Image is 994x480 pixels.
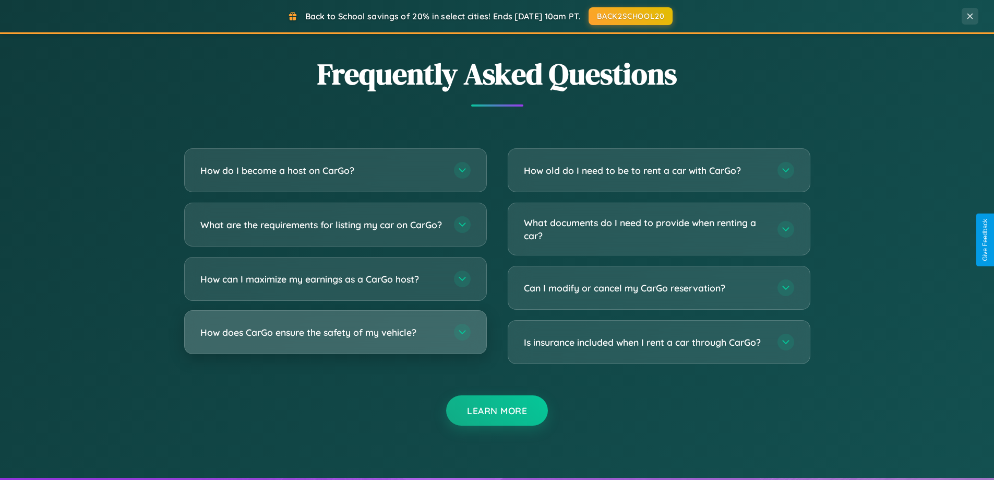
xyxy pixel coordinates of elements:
[305,11,581,21] span: Back to School savings of 20% in select cities! Ends [DATE] 10am PT.
[200,218,444,231] h3: What are the requirements for listing my car on CarGo?
[981,219,989,261] div: Give Feedback
[200,273,444,286] h3: How can I maximize my earnings as a CarGo host?
[446,395,548,426] button: Learn More
[589,7,673,25] button: BACK2SCHOOL20
[200,326,444,339] h3: How does CarGo ensure the safety of my vehicle?
[200,164,444,177] h3: How do I become a host on CarGo?
[184,54,810,94] h2: Frequently Asked Questions
[524,216,767,242] h3: What documents do I need to provide when renting a car?
[524,164,767,177] h3: How old do I need to be to rent a car with CarGo?
[524,336,767,349] h3: Is insurance included when I rent a car through CarGo?
[524,282,767,295] h3: Can I modify or cancel my CarGo reservation?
